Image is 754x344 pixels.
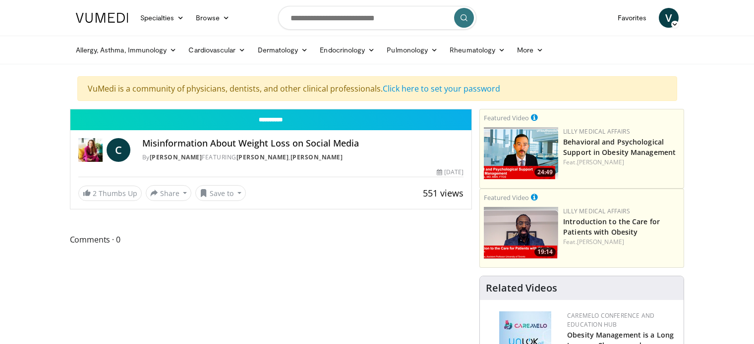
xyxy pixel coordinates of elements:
[577,158,624,166] a: [PERSON_NAME]
[190,8,235,28] a: Browse
[146,185,192,201] button: Share
[437,168,464,177] div: [DATE]
[78,138,103,162] img: Dr. Carolynn Francavilla
[484,127,558,179] a: 24:49
[278,6,476,30] input: Search topics, interventions
[612,8,653,28] a: Favorites
[252,40,314,60] a: Dermatology
[381,40,444,60] a: Pulmonology
[484,207,558,259] img: acc2e291-ced4-4dd5-b17b-d06994da28f3.png.150x105_q85_crop-smart_upscale.png
[236,153,289,161] a: [PERSON_NAME]
[142,138,464,149] h4: Misinformation About Weight Loss on Social Media
[563,158,680,167] div: Feat.
[563,217,660,237] a: Introduction to the Care for Patients with Obesity
[567,311,654,329] a: CaReMeLO Conference and Education Hub
[511,40,549,60] a: More
[78,186,142,201] a: 2 Thumbs Up
[77,76,677,101] div: VuMedi is a community of physicians, dentists, and other clinical professionals.
[484,207,558,259] a: 19:14
[383,83,500,94] a: Click here to set your password
[659,8,679,28] a: V
[70,233,472,246] span: Comments 0
[484,113,529,122] small: Featured Video
[484,193,529,202] small: Featured Video
[76,13,128,23] img: VuMedi Logo
[134,8,190,28] a: Specialties
[107,138,130,162] a: C
[93,189,97,198] span: 2
[577,238,624,246] a: [PERSON_NAME]
[563,207,630,215] a: Lilly Medical Affairs
[182,40,251,60] a: Cardiovascular
[290,153,343,161] a: [PERSON_NAME]
[563,137,676,157] a: Behavioral and Psychological Support in Obesity Management
[142,153,464,162] div: By FEATURING ,
[563,127,630,136] a: Lilly Medical Affairs
[484,127,558,179] img: ba3304f6-7838-4e41-9c0f-2e31ebde6754.png.150x105_q85_crop-smart_upscale.png
[444,40,511,60] a: Rheumatology
[563,238,680,246] div: Feat.
[486,282,557,294] h4: Related Videos
[534,168,556,177] span: 24:49
[314,40,381,60] a: Endocrinology
[150,153,202,161] a: [PERSON_NAME]
[534,247,556,256] span: 19:14
[70,40,183,60] a: Allergy, Asthma, Immunology
[423,187,464,199] span: 551 views
[195,185,246,201] button: Save to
